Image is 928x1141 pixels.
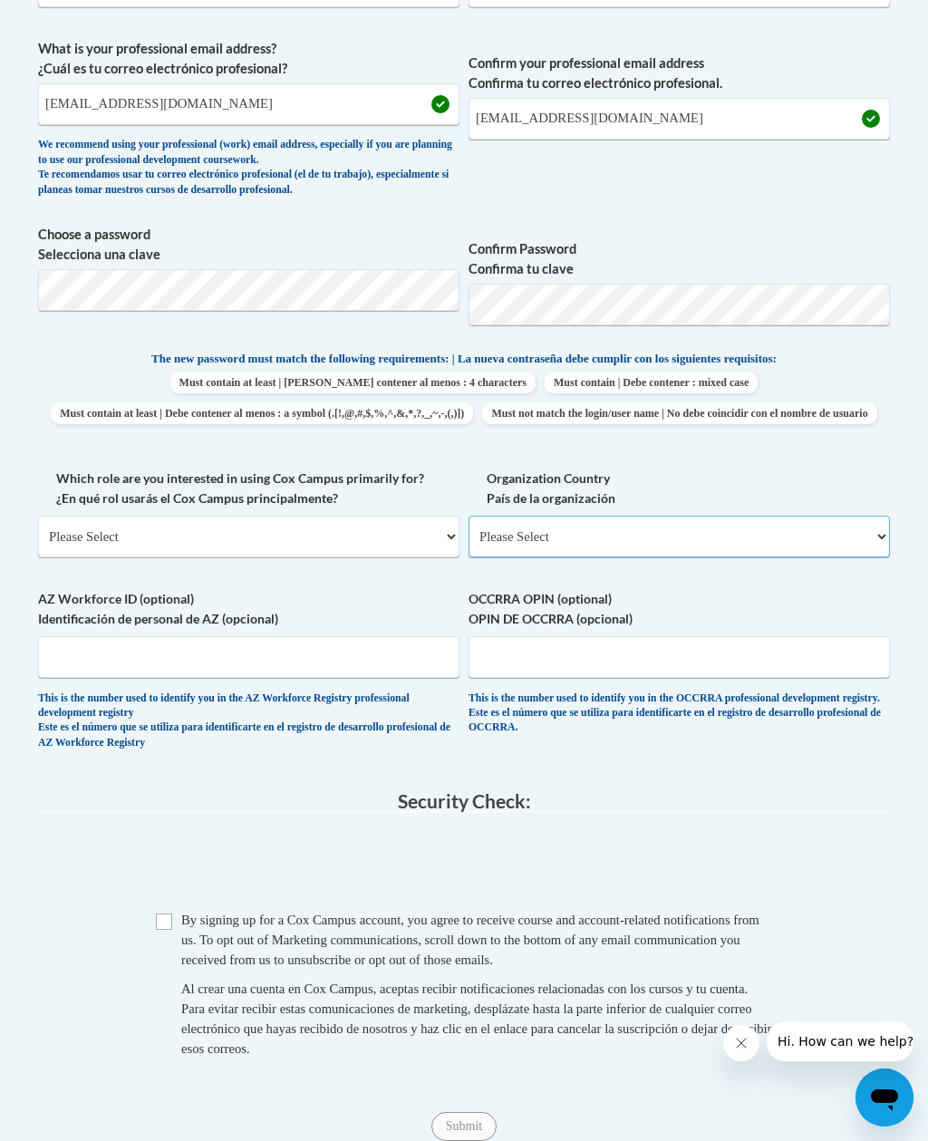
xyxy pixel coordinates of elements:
[469,589,890,629] label: OCCRRA OPIN (optional) OPIN DE OCCRRA (opcional)
[855,1068,913,1126] iframe: Button to launch messaging window
[431,1112,497,1141] input: Submit
[38,83,459,125] input: Metadata input
[398,789,531,812] span: Security Check:
[38,691,459,751] div: This is the number used to identify you in the AZ Workforce Registry professional development reg...
[38,589,459,629] label: AZ Workforce ID (optional) Identificación de personal de AZ (opcional)
[767,1021,913,1061] iframe: Message from company
[469,691,890,736] div: This is the number used to identify you in the OCCRRA professional development registry. Este es ...
[469,469,890,508] label: Organization Country País de la organización
[38,469,459,508] label: Which role are you interested in using Cox Campus primarily for? ¿En qué rol usarás el Cox Campus...
[181,913,759,967] span: By signing up for a Cox Campus account, you agree to receive course and account-related notificat...
[181,981,771,1056] span: Al crear una cuenta en Cox Campus, aceptas recibir notificaciones relacionadas con los cursos y t...
[38,225,459,265] label: Choose a password Selecciona una clave
[170,372,536,393] span: Must contain at least | [PERSON_NAME] contener al menos : 4 characters
[326,830,602,901] iframe: reCAPTCHA
[469,98,890,140] input: Required
[38,138,459,198] div: We recommend using your professional (work) email address, especially if you are planning to use ...
[38,39,459,79] label: What is your professional email address? ¿Cuál es tu correo electrónico profesional?
[482,402,876,424] span: Must not match the login/user name | No debe coincidir con el nombre de usuario
[151,351,777,367] span: The new password must match the following requirements: | La nueva contraseña debe cumplir con lo...
[723,1025,759,1061] iframe: Close message
[469,53,890,93] label: Confirm your professional email address Confirma tu correo electrónico profesional.
[545,372,758,393] span: Must contain | Debe contener : mixed case
[469,239,890,279] label: Confirm Password Confirma tu clave
[51,402,473,424] span: Must contain at least | Debe contener al menos : a symbol (.[!,@,#,$,%,^,&,*,?,_,~,-,(,)])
